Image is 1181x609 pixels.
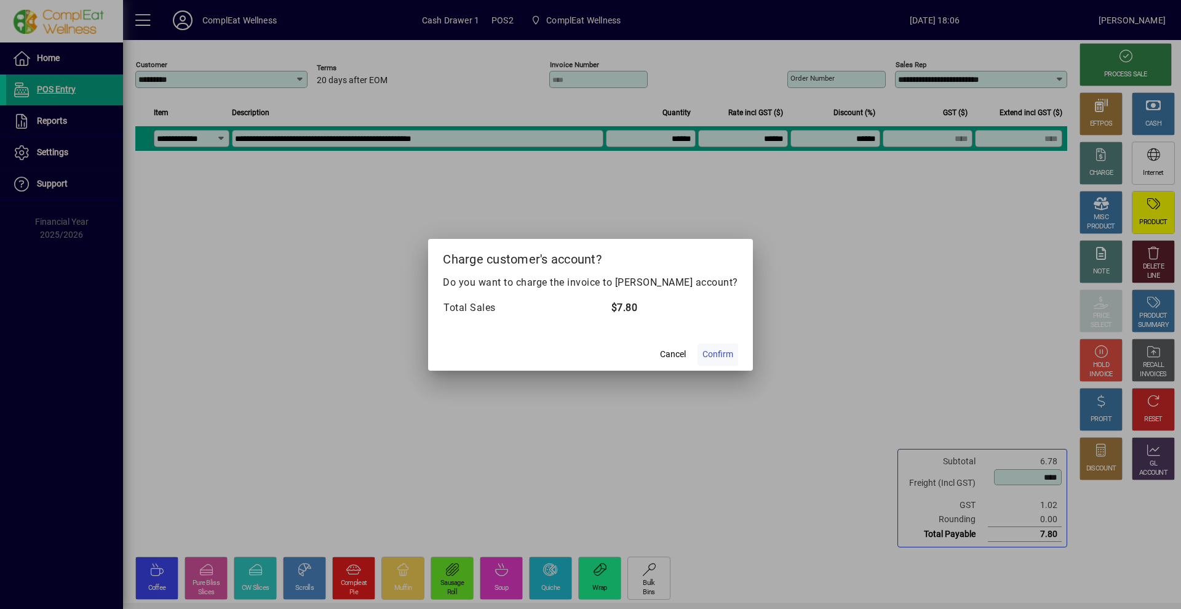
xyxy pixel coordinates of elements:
[443,275,738,290] p: Do you want to charge the invoice to [PERSON_NAME] account?
[660,348,686,361] span: Cancel
[702,348,733,361] span: Confirm
[698,344,738,366] button: Confirm
[653,344,693,366] button: Cancel
[443,300,611,316] td: Total Sales
[428,239,753,275] h2: Charge customer's account?
[611,300,738,316] td: $7.80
